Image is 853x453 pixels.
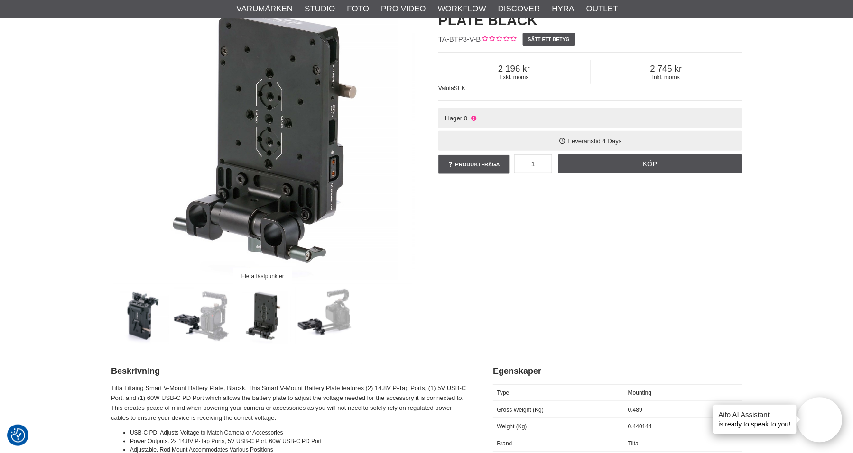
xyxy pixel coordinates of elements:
span: Inkl. moms [591,74,742,81]
span: 0.489 [628,407,642,413]
span: Tilta [628,440,639,447]
a: Hyra [552,3,575,15]
span: Gross Weight (Kg) [497,407,544,413]
p: Tilta Tiltaing Smart V-Mount Battery Plate, Blacxk. This Smart V-Mount Battery Plate features (2)... [111,383,469,423]
a: Foto [347,3,369,15]
img: Revisit consent button [11,428,25,443]
h2: Egenskaper [493,365,742,377]
span: Weight (Kg) [497,423,527,430]
img: Tilta Tiltaing Smart V Mount Battery Plate Black [112,287,169,344]
a: Outlet [586,3,618,15]
span: 4 Days [603,137,622,145]
span: 2 196 [438,63,590,74]
div: Flera fästpunkter [233,268,292,284]
a: Discover [498,3,540,15]
span: 0.440144 [628,423,652,430]
li: Power Outputs. 2x 14.8V P-Tap Ports, 5V USB-C Port, 60W USB-C PD Port [130,437,469,445]
span: Brand [497,440,512,447]
span: 0 [464,115,467,122]
h4: Aifo AI Assistant [719,409,791,419]
span: Mounting [628,390,651,396]
img: Monterad på tillbehörsrör [296,287,353,344]
div: is ready to speak to you! [713,405,797,434]
span: Valuta [438,85,454,91]
span: Exkl. moms [438,74,590,81]
img: Flera fästpunkter [234,287,292,344]
span: Leveranstid [568,137,601,145]
a: Pro Video [381,3,426,15]
div: Kundbetyg: 0 [481,35,517,45]
i: Ej i lager [470,115,477,122]
a: Varumärken [237,3,293,15]
a: Studio [305,3,335,15]
img: Robust batterihållare [173,287,231,344]
span: Type [497,390,510,396]
a: Sätt ett betyg [523,33,575,46]
h2: Beskrivning [111,365,469,377]
span: SEK [454,85,465,91]
a: Köp [558,154,742,173]
button: Samtyckesinställningar [11,427,25,444]
li: USB-C PD. Adjusts Voltage to Match Camera or Accessories [130,428,469,437]
span: I lager [445,115,463,122]
a: Workflow [438,3,486,15]
a: Produktfråga [438,155,510,174]
span: TA-BTP3-V-B [438,35,481,43]
span: 2 745 [591,63,742,74]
